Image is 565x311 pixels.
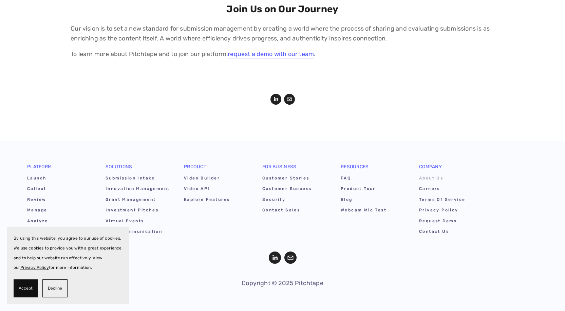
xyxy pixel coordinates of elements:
[262,174,327,185] a: Customer Stories
[106,195,170,206] a: Grant Management
[14,279,38,297] button: Accept
[158,278,407,288] p: Copyright © 2025 Pitchtape
[262,165,327,174] div: For Business
[106,174,170,185] a: Submission Intake
[184,195,249,206] a: Explore Features
[284,252,297,264] a: hello@pitchtape.com
[27,217,92,227] a: Analyze
[419,217,484,227] a: Request Demo
[19,283,33,293] span: Accept
[419,206,484,217] a: Privacy Policy
[106,217,170,227] a: Virtual Events
[27,165,92,174] div: Platform
[106,227,170,238] a: Team Communication
[419,185,484,195] a: Careers
[106,185,170,195] a: Innovation Management
[27,185,92,195] a: Collect
[419,195,484,206] a: Terms of Service
[419,174,484,185] a: About Us
[284,94,295,105] a: hello@pitchtape.com
[419,227,484,238] a: Contact Us
[262,185,327,195] a: Customer Success
[184,174,249,185] a: Video Builder
[27,174,92,185] a: Launch
[7,227,129,304] section: Cookie banner
[20,265,49,270] a: Privacy Policy
[184,185,249,195] a: Video API
[228,50,314,58] a: request a demo with our team
[226,3,338,15] strong: Join Us on Our Journey
[106,165,170,174] div: Solutions
[42,279,68,297] button: Decline
[341,174,406,185] a: FAQ
[184,165,249,174] div: Product
[48,283,62,293] span: Decline
[531,278,565,311] iframe: Chat Widget
[262,206,327,217] a: Contact Sales
[341,165,406,174] div: Resources
[269,252,281,264] a: LinkedIn
[341,195,406,206] a: Blog
[419,165,484,174] div: Company
[27,195,92,206] a: Review
[341,185,406,195] a: Product Tour
[270,94,281,105] a: LinkedIn
[341,206,406,217] a: Webcam Mic Test
[71,49,494,59] p: To learn more about Pitchtape and to join our platform, .
[106,206,170,217] a: Investment Pitches
[262,195,327,206] a: Security
[27,206,92,217] a: Manage
[14,234,122,273] p: By using this website, you agree to our use of cookies. We use cookies to provide you with a grea...
[71,24,494,44] p: Our vision is to set a new standard for submission management by creating a world where the proce...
